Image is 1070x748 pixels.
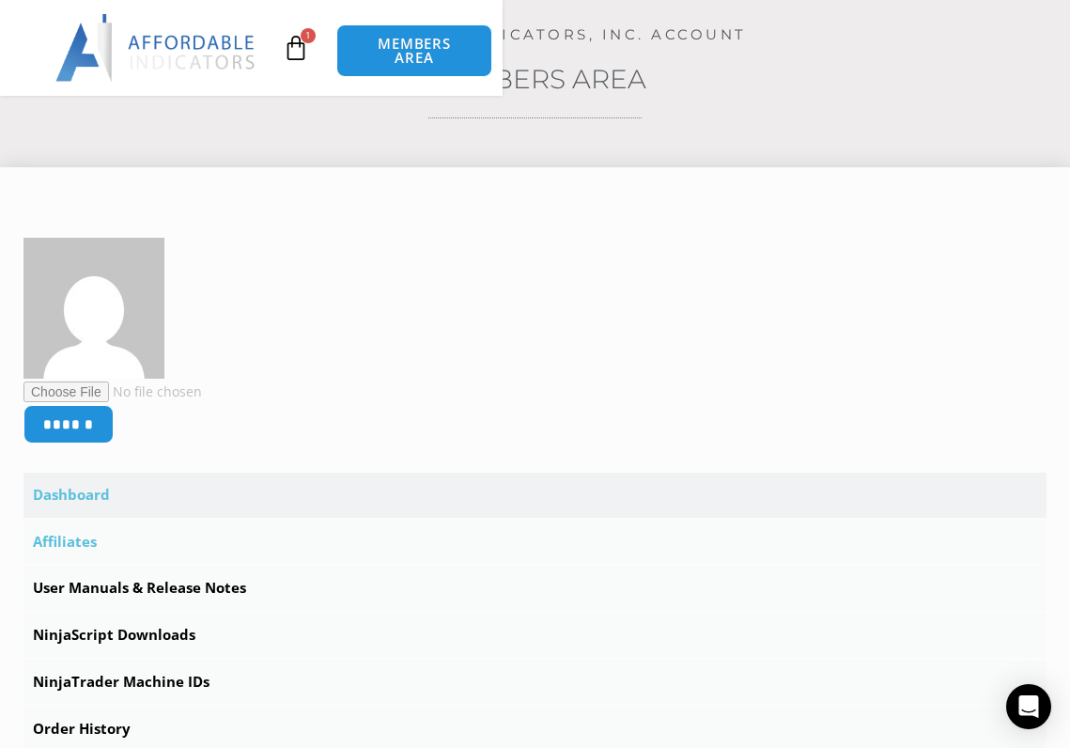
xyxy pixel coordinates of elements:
[23,566,1047,611] a: User Manuals & Release Notes
[23,613,1047,658] a: NinjaScript Downloads
[55,14,257,82] img: LogoAI | Affordable Indicators – NinjaTrader
[323,25,747,43] a: Affordable Indicators, Inc. Account
[1006,684,1051,729] div: Open Intercom Messenger
[425,63,646,95] a: Members Area
[23,520,1047,565] a: Affiliates
[23,660,1047,705] a: NinjaTrader Machine IDs
[301,28,316,43] span: 1
[336,24,492,77] a: MEMBERS AREA
[23,473,1047,518] a: Dashboard
[255,21,337,75] a: 1
[356,37,473,65] span: MEMBERS AREA
[23,238,164,379] img: 306a39d853fe7ca0a83b64c3a9ab38c2617219f6aea081d20322e8e32295346b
